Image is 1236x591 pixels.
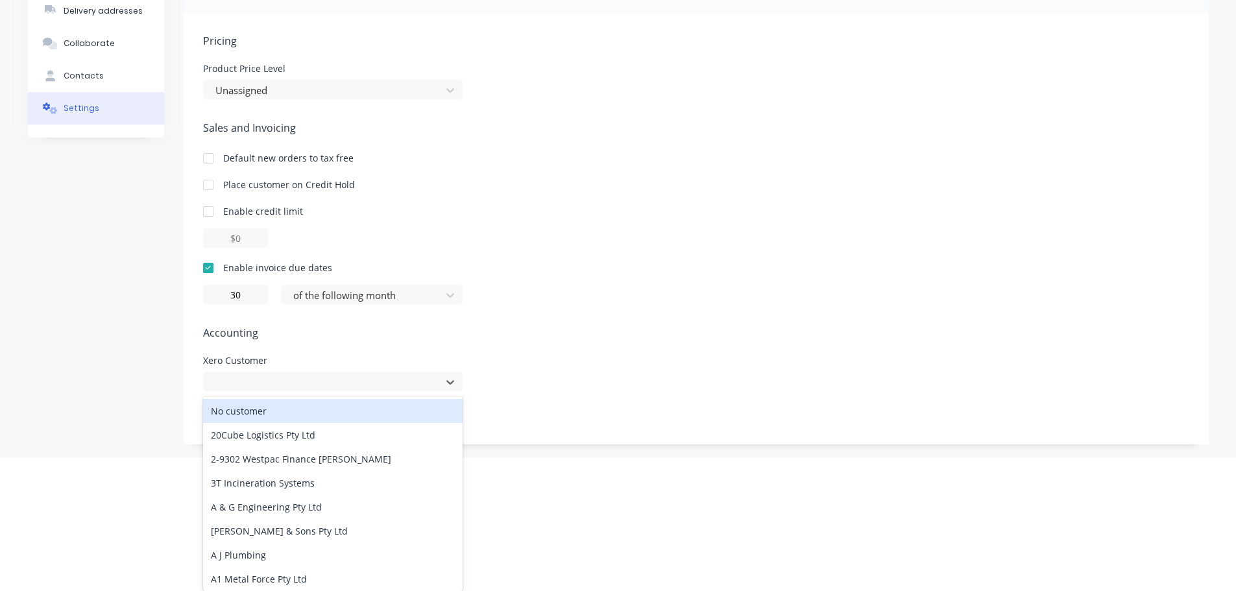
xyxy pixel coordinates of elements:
[64,5,143,17] div: Delivery addresses
[203,325,1189,341] span: Accounting
[203,228,268,248] input: $0
[203,399,463,423] div: No customer
[203,356,463,365] div: Xero Customer
[64,103,99,114] div: Settings
[64,70,104,82] div: Contacts
[203,543,463,567] div: A J Plumbing
[203,471,463,495] div: 3T Incineration Systems
[223,151,354,165] div: Default new orders to tax free
[64,38,115,49] div: Collaborate
[223,178,355,191] div: Place customer on Credit Hold
[28,92,164,125] button: Settings
[203,120,1189,136] span: Sales and Invoicing
[203,64,463,73] div: Product Price Level
[203,33,1189,49] span: Pricing
[203,423,463,447] div: 20Cube Logistics Pty Ltd
[203,519,463,543] div: [PERSON_NAME] & Sons Pty Ltd
[203,285,268,304] input: 0
[28,60,164,92] button: Contacts
[223,261,332,274] div: Enable invoice due dates
[203,495,463,519] div: A & G Engineering Pty Ltd
[28,27,164,60] button: Collaborate
[223,204,303,218] div: Enable credit limit
[203,567,463,591] div: A1 Metal Force Pty Ltd
[203,447,463,471] div: 2-9302 Westpac Finance [PERSON_NAME]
